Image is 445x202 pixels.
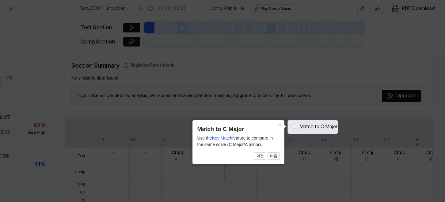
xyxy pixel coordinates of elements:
[275,120,284,129] button: Close
[197,135,280,148] div: Use the feature to compare in the same scale (C Major/A minor).
[212,136,232,140] span: Key Match
[254,152,266,160] button: 이전
[268,152,280,160] button: 다음
[197,125,280,134] header: Match to C Major
[299,123,337,130] label: Match to C Major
